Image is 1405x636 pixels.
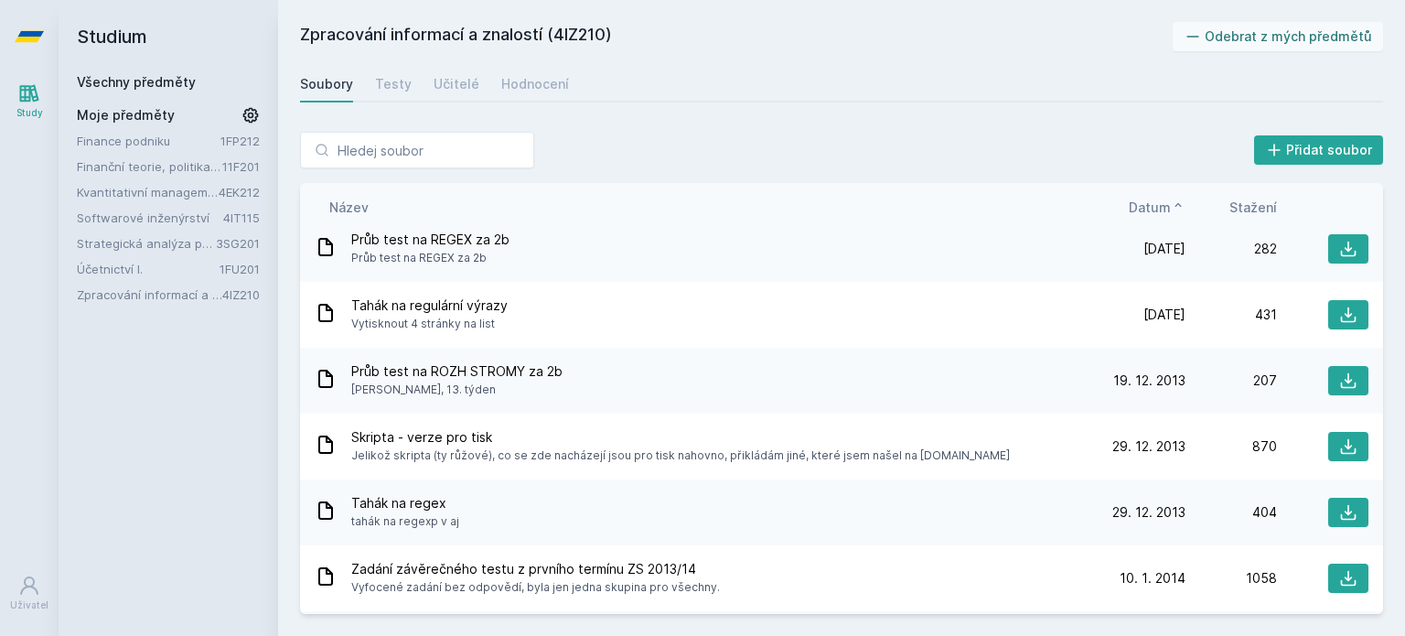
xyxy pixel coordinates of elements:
a: 4IZ210 [222,287,260,302]
div: Učitelé [434,75,479,93]
span: 19. 12. 2013 [1113,372,1185,390]
span: Datum [1129,198,1171,217]
h2: Zpracování informací a znalostí (4IZ210) [300,22,1173,51]
a: 4EK212 [219,185,260,199]
span: 10. 1. 2014 [1120,569,1185,587]
div: Hodnocení [501,75,569,93]
span: Skripta - verze pro tisk [351,428,1010,447]
span: Tahák na regulární výrazy [351,296,508,315]
span: Průb test na REGEX za 2b [351,231,509,249]
a: Učitelé [434,66,479,102]
a: 1FP212 [220,134,260,148]
div: Testy [375,75,412,93]
span: Jelikož skripta (ty růžové), co se zde nacházejí jsou pro tisk nahovno, přikládám jiné, které jse... [351,447,1010,465]
button: Název [329,198,369,217]
div: 1058 [1185,569,1277,587]
a: Účetnictví I. [77,260,220,278]
a: 11F201 [222,159,260,174]
div: 431 [1185,306,1277,324]
span: tahák na regexp v aj [351,512,459,531]
a: Softwarové inženýrství [77,209,223,227]
span: Průb test na ROZH STROMY za 2b [351,362,563,381]
span: Moje předměty [77,106,175,124]
a: Všechny předměty [77,74,196,90]
a: 1FU201 [220,262,260,276]
button: Přidat soubor [1254,135,1384,165]
span: Zadání závěrečného testu z prvního termínu ZS 2013/14 [351,560,720,578]
span: [DATE] [1143,240,1185,258]
div: Uživatel [10,598,48,612]
span: 29. 12. 2013 [1112,437,1185,456]
a: 3SG201 [216,236,260,251]
a: Finanční teorie, politika a instituce [77,157,222,176]
button: Stažení [1229,198,1277,217]
a: Study [4,73,55,129]
span: [PERSON_NAME], 13. týden [351,381,563,399]
div: 404 [1185,503,1277,522]
div: 282 [1185,240,1277,258]
a: Kvantitativní management [77,183,219,201]
a: Zpracování informací a znalostí [77,286,222,304]
div: 870 [1185,437,1277,456]
div: Soubory [300,75,353,93]
button: Odebrat z mých předmětů [1173,22,1384,51]
div: Study [16,106,43,120]
div: 207 [1185,372,1277,390]
span: Vyfocené zadání bez odpovědí, byla jen jedna skupina pro všechny. [351,578,720,597]
a: Uživatel [4,566,55,621]
a: Hodnocení [501,66,569,102]
a: Finance podniku [77,132,220,150]
span: Průb test na REGEX za 2b [351,249,509,267]
a: Testy [375,66,412,102]
a: 4IT115 [223,210,260,225]
a: Soubory [300,66,353,102]
span: Vytisknout 4 stránky na list [351,315,508,333]
a: Strategická analýza pro informatiky a statistiky [77,234,216,253]
span: Tahák na regex [351,494,459,512]
input: Hledej soubor [300,132,534,168]
span: [DATE] [1143,306,1185,324]
button: Datum [1129,198,1185,217]
span: 29. 12. 2013 [1112,503,1185,522]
